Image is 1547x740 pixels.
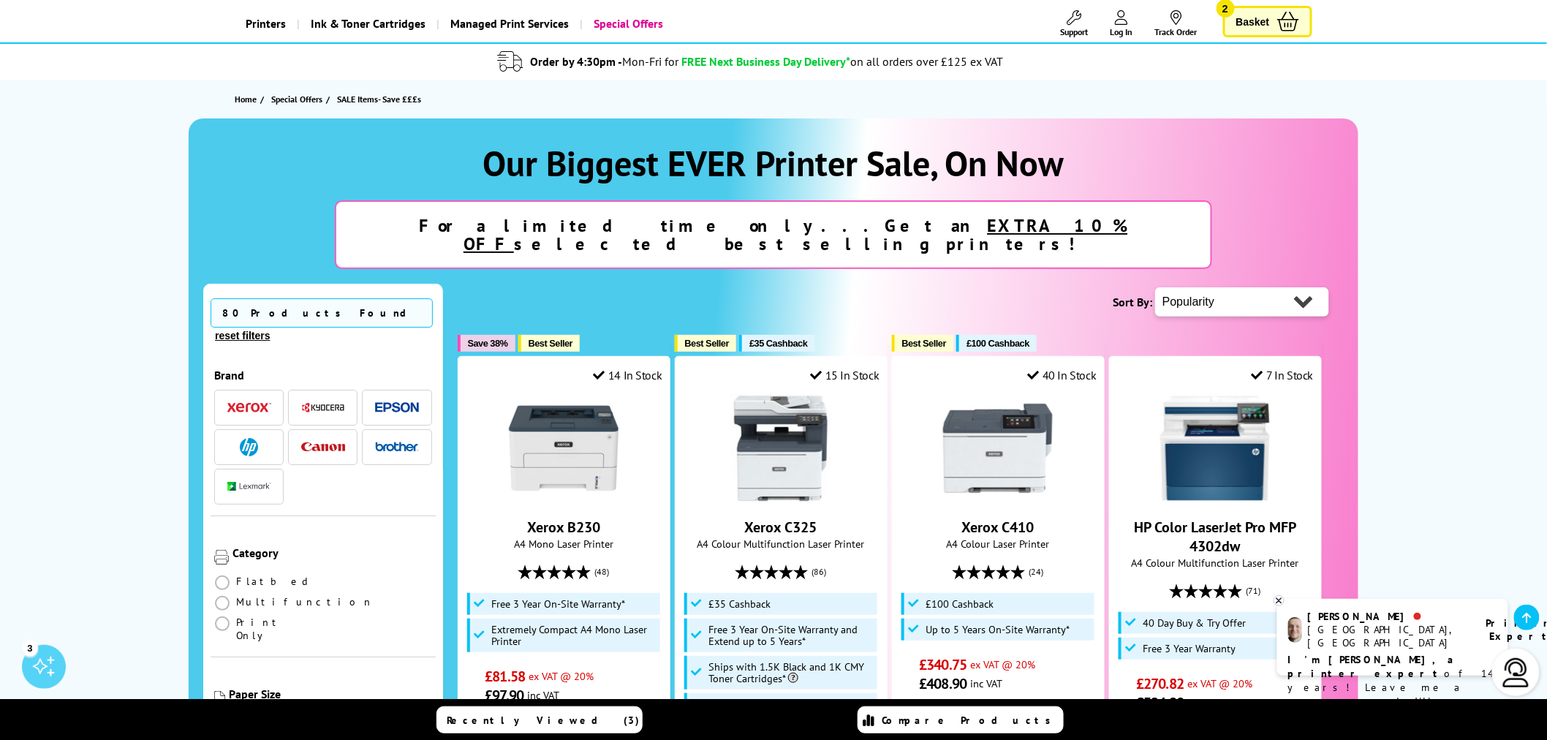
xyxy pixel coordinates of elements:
[297,398,349,418] button: Kyocera
[1288,653,1497,722] p: of 14 years! Leave me a message and I'll respond ASAP
[1111,26,1133,37] span: Log In
[371,398,423,418] button: Epson
[271,91,322,107] span: Special Offers
[902,338,947,349] span: Best Seller
[1155,10,1198,37] a: Track Order
[1134,518,1296,556] a: HP Color LaserJet Pro MFP 4302dw
[211,298,433,328] span: 80 Products Found
[685,338,730,349] span: Best Seller
[229,687,432,701] div: Paper Size
[236,595,374,608] span: Multifunction
[436,5,580,42] a: Managed Print Services
[681,54,850,69] span: FREE Next Business Day Delivery*
[1137,693,1184,712] span: £324.98
[211,329,274,342] button: reset filters
[235,91,260,107] a: Home
[527,688,559,702] span: inc VAT
[926,624,1070,635] span: Up to 5 Years On-Site Warranty*
[214,691,225,706] img: Paper Size
[447,714,640,727] span: Recently Viewed (3)
[708,698,869,710] span: 10% Off Using Coupon Code [DATE]
[518,335,580,352] button: Best Seller
[223,477,276,497] button: Lexmark
[882,714,1059,727] span: Compare Products
[214,550,229,565] img: Category
[236,575,313,588] span: Flatbed
[223,437,276,457] button: HP
[1252,368,1314,382] div: 7 In Stock
[337,94,421,105] span: SALE Items- Save £££s
[529,669,594,683] span: ex VAT @ 20%
[1187,676,1252,690] span: ex VAT @ 20%
[311,5,425,42] span: Ink & Toner Cartridges
[970,657,1035,671] span: ex VAT @ 20%
[1308,623,1468,649] div: [GEOGRAPHIC_DATA], [GEOGRAPHIC_DATA]
[1143,643,1236,654] span: Free 3 Year Warranty
[1160,393,1270,503] img: HP Color LaserJet Pro MFP 4302dw
[1288,653,1459,680] b: I'm [PERSON_NAME], a printer expert
[749,338,807,349] span: £35 Cashback
[1288,617,1302,643] img: ashley-livechat.png
[196,49,1305,75] li: modal_delivery
[214,368,432,382] div: Brand
[1027,368,1096,382] div: 40 In Stock
[1223,6,1312,37] a: Basket 2
[1111,10,1133,37] a: Log In
[509,491,619,506] a: Xerox B230
[297,437,349,457] button: Canon
[1061,26,1089,37] span: Support
[858,706,1064,733] a: Compare Products
[810,368,879,382] div: 15 In Stock
[491,624,657,647] span: Extremely Compact A4 Mono Laser Printer
[850,54,1004,69] div: on all orders over £125 ex VAT
[485,686,524,705] span: £97.90
[509,393,619,503] img: Xerox B230
[464,214,1128,255] u: EXTRA 10% OFF
[1117,556,1314,570] span: A4 Colour Multifunction Laser Printer
[1143,617,1246,629] span: 40 Day Buy & Try Offer
[708,661,874,684] span: Ships with 1.5K Black and 1K CMY Toner Cartridges*
[466,537,662,551] span: A4 Mono Laser Printer
[375,402,419,413] img: Epson
[726,491,836,506] a: Xerox C325
[223,398,276,418] button: Xerox
[943,491,1053,506] a: Xerox C410
[371,437,423,457] button: Brother
[1137,674,1184,693] span: £270.82
[22,640,38,656] div: 3
[708,598,771,610] span: £35 Cashback
[530,54,678,69] span: Order by 4:30pm -
[622,54,678,69] span: Mon-Fri for
[970,676,1002,690] span: inc VAT
[458,335,515,352] button: Save 38%
[675,335,737,352] button: Best Seller
[301,402,345,413] img: Kyocera
[1247,577,1261,605] span: (71)
[962,518,1035,537] a: Xerox C410
[739,335,814,352] button: £35 Cashback
[926,598,994,610] span: £100 Cashback
[900,537,1097,551] span: A4 Colour Laser Printer
[812,558,827,586] span: (86)
[580,5,674,42] a: Special Offers
[1502,658,1531,687] img: user-headset-light.svg
[1308,610,1468,623] div: [PERSON_NAME]
[420,214,1128,255] strong: For a limited time only...Get an selected best selling printers!
[1160,491,1270,506] a: HP Color LaserJet Pro MFP 4302dw
[271,91,326,107] a: Special Offers
[436,706,643,733] a: Recently Viewed (3)
[708,624,874,647] span: Free 3 Year On-Site Warranty and Extend up to 5 Years*
[485,667,526,686] span: £81.58
[529,338,573,349] span: Best Seller
[203,140,1344,186] h1: Our Biggest EVER Printer Sale, On Now
[1061,10,1089,37] a: Support
[297,5,436,42] a: Ink & Toner Cartridges
[240,438,258,456] img: HP
[527,518,600,537] a: Xerox B230
[745,518,817,537] a: Xerox C325
[595,558,610,586] span: (48)
[1236,12,1270,31] span: Basket
[683,537,880,551] span: A4 Colour Multifunction Laser Printer
[892,335,954,352] button: Best Seller
[1029,558,1044,586] span: (24)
